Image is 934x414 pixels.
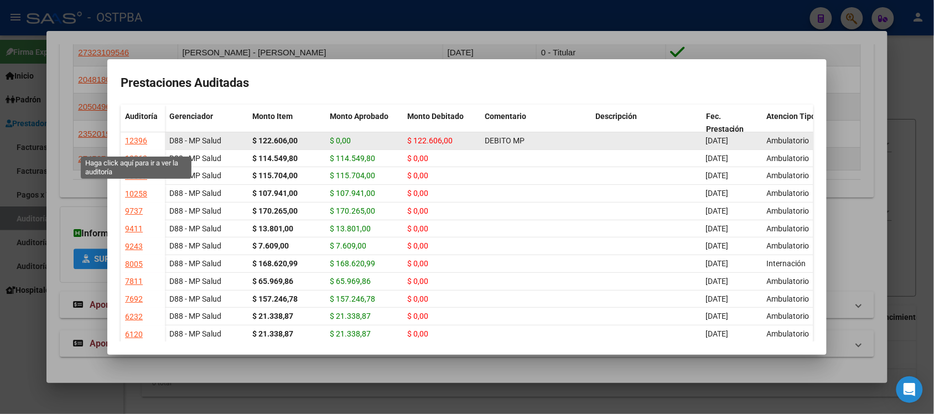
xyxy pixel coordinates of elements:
[403,105,480,151] datatable-header-cell: Monto Debitado
[252,294,298,303] strong: $ 157.246,78
[407,206,428,215] span: $ 0,00
[169,312,221,320] span: D88 - MP Salud
[330,241,366,250] span: $ 7.609,00
[896,376,923,403] div: Open Intercom Messenger
[252,154,298,163] strong: $ 114.549,80
[706,241,729,250] span: [DATE]
[169,189,221,198] span: D88 - MP Salud
[125,205,143,218] div: 9737
[252,329,293,338] strong: $ 21.338,87
[706,259,729,268] span: [DATE]
[767,189,810,198] span: Ambulatorio
[169,224,221,233] span: D88 - MP Salud
[767,136,810,145] span: Ambulatorio
[767,277,810,286] span: Ambulatorio
[252,259,298,268] strong: $ 168.620,99
[706,294,729,303] span: [DATE]
[407,171,428,180] span: $ 0,00
[330,294,375,303] span: $ 157.246,78
[169,294,221,303] span: D88 - MP Salud
[706,136,729,145] span: [DATE]
[706,171,729,180] span: [DATE]
[125,134,147,147] div: 12396
[125,112,158,121] span: Auditoría
[125,170,147,183] div: 10507
[169,241,221,250] span: D88 - MP Salud
[762,105,823,151] datatable-header-cell: Atencion Tipo
[330,112,388,121] span: Monto Aprobado
[330,206,375,215] span: $ 170.265,00
[169,259,221,268] span: D88 - MP Salud
[767,329,810,338] span: Ambulatorio
[767,154,810,163] span: Ambulatorio
[169,206,221,215] span: D88 - MP Salud
[706,312,729,320] span: [DATE]
[325,105,403,151] datatable-header-cell: Monto Aprobado
[169,112,213,121] span: Gerenciador
[485,136,525,145] span: DEBITO MP
[121,73,813,94] h2: Prestaciones Auditadas
[767,112,816,121] span: Atencion Tipo
[252,112,293,121] span: Monto Item
[407,259,428,268] span: $ 0,00
[165,105,248,151] datatable-header-cell: Gerenciador
[706,206,729,215] span: [DATE]
[121,105,165,151] datatable-header-cell: Auditoría
[767,312,810,320] span: Ambulatorio
[125,240,143,253] div: 9243
[706,154,729,163] span: [DATE]
[330,136,351,145] span: $ 0,00
[125,275,143,288] div: 7811
[767,224,810,233] span: Ambulatorio
[330,154,375,163] span: $ 114.549,80
[252,241,289,250] strong: $ 7.609,00
[330,277,371,286] span: $ 65.969,86
[125,152,147,165] div: 10863
[702,105,762,151] datatable-header-cell: Fec. Prestación
[169,136,221,145] span: D88 - MP Salud
[706,189,729,198] span: [DATE]
[125,188,147,200] div: 10258
[485,112,526,121] span: Comentario
[330,189,375,198] span: $ 107.941,00
[706,277,729,286] span: [DATE]
[407,136,453,145] span: $ 122.606,00
[407,241,428,250] span: $ 0,00
[125,328,143,341] div: 6120
[330,312,371,320] span: $ 21.338,87
[706,224,729,233] span: [DATE]
[480,105,591,151] datatable-header-cell: Comentario
[125,258,143,271] div: 8005
[407,189,428,198] span: $ 0,00
[248,105,325,151] datatable-header-cell: Monto Item
[407,312,428,320] span: $ 0,00
[407,329,428,338] span: $ 0,00
[407,294,428,303] span: $ 0,00
[125,222,143,235] div: 9411
[767,294,810,303] span: Ambulatorio
[252,277,293,286] strong: $ 65.969,86
[169,329,221,338] span: D88 - MP Salud
[706,112,744,133] span: Fec. Prestación
[169,154,221,163] span: D88 - MP Salud
[330,224,371,233] span: $ 13.801,00
[591,105,702,151] datatable-header-cell: Descripción
[330,259,375,268] span: $ 168.620,99
[767,206,810,215] span: Ambulatorio
[595,112,637,121] span: Descripción
[407,277,428,286] span: $ 0,00
[407,112,464,121] span: Monto Debitado
[252,171,298,180] strong: $ 115.704,00
[252,312,293,320] strong: $ 21.338,87
[252,224,293,233] strong: $ 13.801,00
[767,171,810,180] span: Ambulatorio
[330,171,375,180] span: $ 115.704,00
[407,224,428,233] span: $ 0,00
[252,189,298,198] strong: $ 107.941,00
[767,259,806,268] span: Internación
[706,329,729,338] span: [DATE]
[125,310,143,323] div: 6232
[407,154,428,163] span: $ 0,00
[169,277,221,286] span: D88 - MP Salud
[125,293,143,306] div: 7692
